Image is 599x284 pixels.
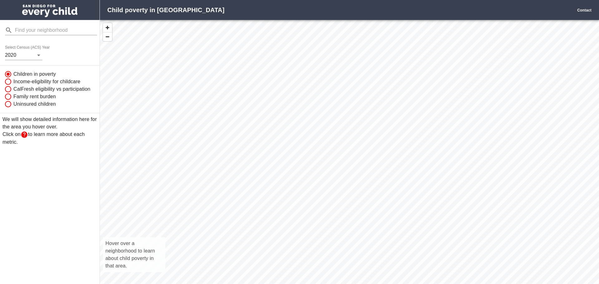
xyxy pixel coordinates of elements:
[107,7,224,13] strong: Child poverty in [GEOGRAPHIC_DATA]
[103,23,112,32] button: Zoom In
[105,240,163,270] p: Hover over a neighborhood to learn about child poverty in that area.
[5,50,42,60] div: 2020
[13,85,90,93] span: CalFresh eligibility vs participation
[13,70,56,78] span: Children in poverty
[22,5,77,17] img: San Diego for Every Child logo
[103,32,112,41] button: Zoom Out
[13,100,56,108] span: Uninsured children
[5,46,52,50] label: Select Census (ACS) Year
[2,116,97,146] p: We will show detailed information here for the area you hover over. Click on to learn more about ...
[577,8,592,12] a: Contact
[13,78,80,85] span: Income-eligibility for childcare
[15,25,97,35] input: Find your neighborhood
[13,93,56,100] span: Family rent burden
